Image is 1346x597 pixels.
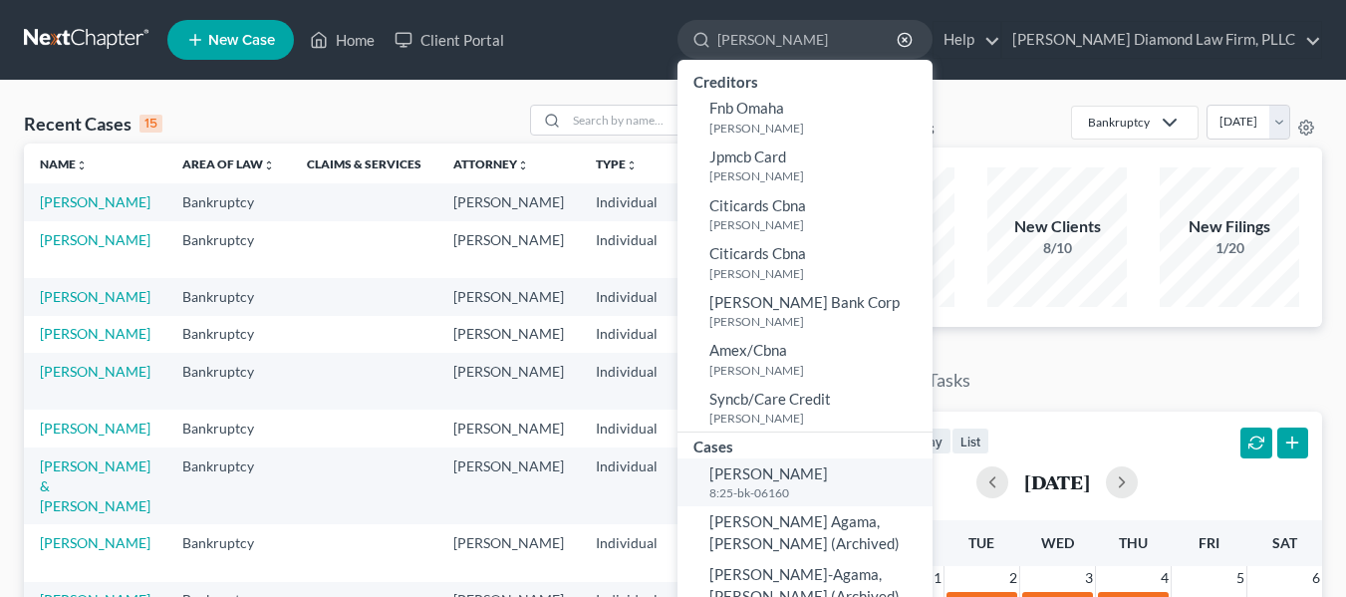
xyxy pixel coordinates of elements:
[1160,215,1299,238] div: New Filings
[677,384,933,433] a: Syncb/Care Credit[PERSON_NAME]
[40,534,150,551] a: [PERSON_NAME]
[24,112,162,136] div: Recent Cases
[580,448,673,524] td: Individual
[709,99,784,117] span: Fnb Omaha
[166,353,291,410] td: Bankruptcy
[910,359,988,403] a: Tasks
[677,238,933,287] a: Citicards Cbna[PERSON_NAME]
[1159,566,1171,590] span: 4
[673,316,771,353] td: FLMB
[709,341,787,359] span: Amex/Cbna
[40,156,88,171] a: Nameunfold_more
[677,506,933,559] a: [PERSON_NAME] Agama, [PERSON_NAME] (Archived)
[76,159,88,171] i: unfold_more
[709,362,928,379] small: [PERSON_NAME]
[40,325,150,342] a: [PERSON_NAME]
[673,183,771,220] td: FLMB
[40,363,150,380] a: [PERSON_NAME]
[567,106,706,135] input: Search by name...
[580,410,673,447] td: Individual
[580,353,673,410] td: Individual
[1041,534,1074,551] span: Wed
[1007,566,1019,590] span: 2
[709,216,928,233] small: [PERSON_NAME]
[300,22,385,58] a: Home
[709,244,806,262] span: Citicards Cbna
[437,183,580,220] td: [PERSON_NAME]
[1234,566,1246,590] span: 5
[182,156,275,171] a: Area of Lawunfold_more
[1199,534,1219,551] span: Fri
[166,524,291,581] td: Bankruptcy
[709,293,900,311] span: [PERSON_NAME] Bank Corp
[1272,534,1297,551] span: Sat
[709,196,806,214] span: Citicards Cbna
[673,524,771,581] td: FLMB
[580,221,673,278] td: Individual
[709,265,928,282] small: [PERSON_NAME]
[709,410,928,427] small: [PERSON_NAME]
[673,448,771,524] td: FLMB
[951,428,989,454] button: list
[987,215,1127,238] div: New Clients
[166,410,291,447] td: Bankruptcy
[1002,22,1321,58] a: [PERSON_NAME] Diamond Law Firm, PLLC
[934,22,1000,58] a: Help
[709,464,828,482] span: [PERSON_NAME]
[437,448,580,524] td: [PERSON_NAME]
[580,316,673,353] td: Individual
[40,288,150,305] a: [PERSON_NAME]
[709,148,786,165] span: Jpmcb Card
[166,448,291,524] td: Bankruptcy
[453,156,529,171] a: Attorneyunfold_more
[580,183,673,220] td: Individual
[40,193,150,210] a: [PERSON_NAME]
[626,159,638,171] i: unfold_more
[208,33,275,48] span: New Case
[580,278,673,315] td: Individual
[40,231,150,248] a: [PERSON_NAME]
[709,484,928,501] small: 8:25-bk-06160
[709,167,928,184] small: [PERSON_NAME]
[717,21,900,58] input: Search by name...
[677,68,933,93] div: Creditors
[1160,238,1299,258] div: 1/20
[596,156,638,171] a: Typeunfold_more
[709,120,928,137] small: [PERSON_NAME]
[1088,114,1150,131] div: Bankruptcy
[437,221,580,278] td: [PERSON_NAME]
[709,313,928,330] small: [PERSON_NAME]
[987,238,1127,258] div: 8/10
[932,566,943,590] span: 1
[437,410,580,447] td: [PERSON_NAME]
[673,278,771,315] td: FLMB
[291,144,437,183] th: Claims & Services
[166,278,291,315] td: Bankruptcy
[677,142,933,190] a: Jpmcb Card[PERSON_NAME]
[437,524,580,581] td: [PERSON_NAME]
[517,159,529,171] i: unfold_more
[139,115,162,133] div: 15
[673,353,771,410] td: FLMB
[385,22,514,58] a: Client Portal
[1024,471,1090,492] h2: [DATE]
[677,287,933,336] a: [PERSON_NAME] Bank Corp[PERSON_NAME]
[673,221,771,278] td: FLMB
[677,93,933,142] a: Fnb Omaha[PERSON_NAME]
[677,458,933,507] a: [PERSON_NAME]8:25-bk-06160
[166,183,291,220] td: Bankruptcy
[677,335,933,384] a: Amex/Cbna[PERSON_NAME]
[1310,566,1322,590] span: 6
[166,221,291,278] td: Bankruptcy
[437,278,580,315] td: [PERSON_NAME]
[40,457,150,514] a: [PERSON_NAME] & [PERSON_NAME]
[263,159,275,171] i: unfold_more
[709,390,831,408] span: Syncb/Care Credit
[166,316,291,353] td: Bankruptcy
[677,190,933,239] a: Citicards Cbna[PERSON_NAME]
[40,420,150,437] a: [PERSON_NAME]
[1083,566,1095,590] span: 3
[677,433,933,457] div: Cases
[437,353,580,410] td: [PERSON_NAME]
[673,410,771,447] td: FLMB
